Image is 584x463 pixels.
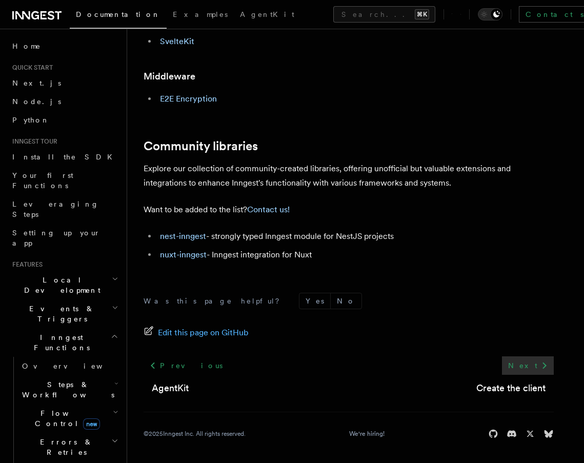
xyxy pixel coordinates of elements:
span: Next.js [12,79,61,87]
a: We're hiring! [349,430,385,438]
a: Contact us! [247,205,290,214]
span: Your first Functions [12,171,73,190]
span: Quick start [8,64,53,72]
a: nest-inngest [160,231,206,241]
a: Home [8,37,120,55]
span: Flow Control [18,408,113,429]
button: Events & Triggers [8,299,120,328]
span: Edit this page on GitHub [158,326,249,340]
a: Middleware [144,69,195,84]
a: Leveraging Steps [8,195,120,224]
a: Python [8,111,120,129]
span: Node.js [12,97,61,106]
li: - strongly typed Inngest module for NestJS projects [157,229,554,244]
span: Examples [173,10,228,18]
span: Errors & Retries [18,437,111,457]
p: Was this page helpful? [144,296,287,306]
p: Explore our collection of community-created libraries, offering unofficial but valuable extension... [144,162,554,190]
span: Leveraging Steps [12,200,99,218]
span: Steps & Workflows [18,379,114,400]
a: Community libraries [144,139,258,153]
span: Local Development [8,275,112,295]
span: Home [12,41,41,51]
a: SvelteKit [160,36,194,46]
a: Next.js [8,74,120,92]
div: © 2025 Inngest Inc. All rights reserved. [144,430,246,438]
span: Features [8,260,43,269]
button: Local Development [8,271,120,299]
button: Flow Controlnew [18,404,120,433]
span: Events & Triggers [8,304,112,324]
button: Inngest Functions [8,328,120,357]
a: AgentKit [152,381,189,395]
a: E2E Encryption [160,94,217,104]
span: new [83,418,100,430]
a: AgentKit [234,3,300,28]
p: Want to be added to the list? [144,203,554,217]
button: No [331,293,361,309]
span: Overview [22,362,128,370]
button: Steps & Workflows [18,375,120,404]
span: Inngest tour [8,137,57,146]
a: Node.js [8,92,120,111]
span: AgentKit [240,10,294,18]
a: Examples [167,3,234,28]
kbd: ⌘K [415,9,429,19]
a: Documentation [70,3,167,29]
button: Search...⌘K [333,6,435,23]
a: Overview [18,357,120,375]
a: Create the client [476,381,546,395]
span: Python [12,116,50,124]
a: Install the SDK [8,148,120,166]
a: Your first Functions [8,166,120,195]
a: Previous [144,356,228,375]
li: - Inngest integration for Nuxt [157,248,554,262]
a: Setting up your app [8,224,120,252]
span: Documentation [76,10,160,18]
button: Errors & Retries [18,433,120,461]
a: Edit this page on GitHub [144,326,249,340]
span: Install the SDK [12,153,118,161]
a: nuxt-inngest [160,250,207,259]
button: Toggle dark mode [478,8,502,21]
span: Inngest Functions [8,332,111,353]
span: Setting up your app [12,229,100,247]
a: Next [502,356,554,375]
button: Yes [299,293,330,309]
